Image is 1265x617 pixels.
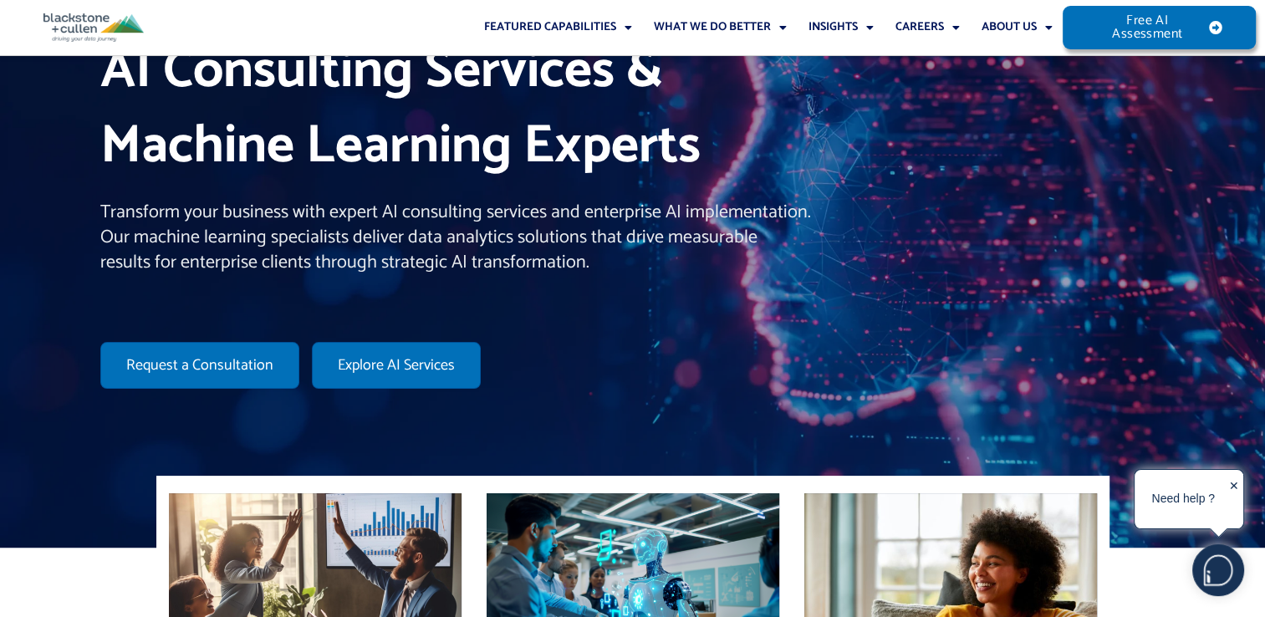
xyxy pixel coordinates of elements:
h1: AI Consulting Services & Machine Learning Experts [100,34,811,184]
a: Explore AI Services [312,342,481,389]
div: Need help ? [1137,472,1229,526]
img: users%2F5SSOSaKfQqXq3cFEnIZRYMEs4ra2%2Fmedia%2Fimages%2F-Bulle%20blanche%20sans%20fond%20%2B%20ma... [1193,545,1243,595]
div: ✕ [1229,474,1239,526]
a: Request a Consultation [100,342,299,389]
a: Free AI Assessment [1063,6,1256,49]
span: Request a Consultation [126,358,273,373]
span: Explore AI Services [338,358,455,373]
p: Transform your business with expert AI consulting services and enterprise AI implementation. Our ... [100,201,811,275]
span: Free AI Assessment [1096,14,1197,41]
